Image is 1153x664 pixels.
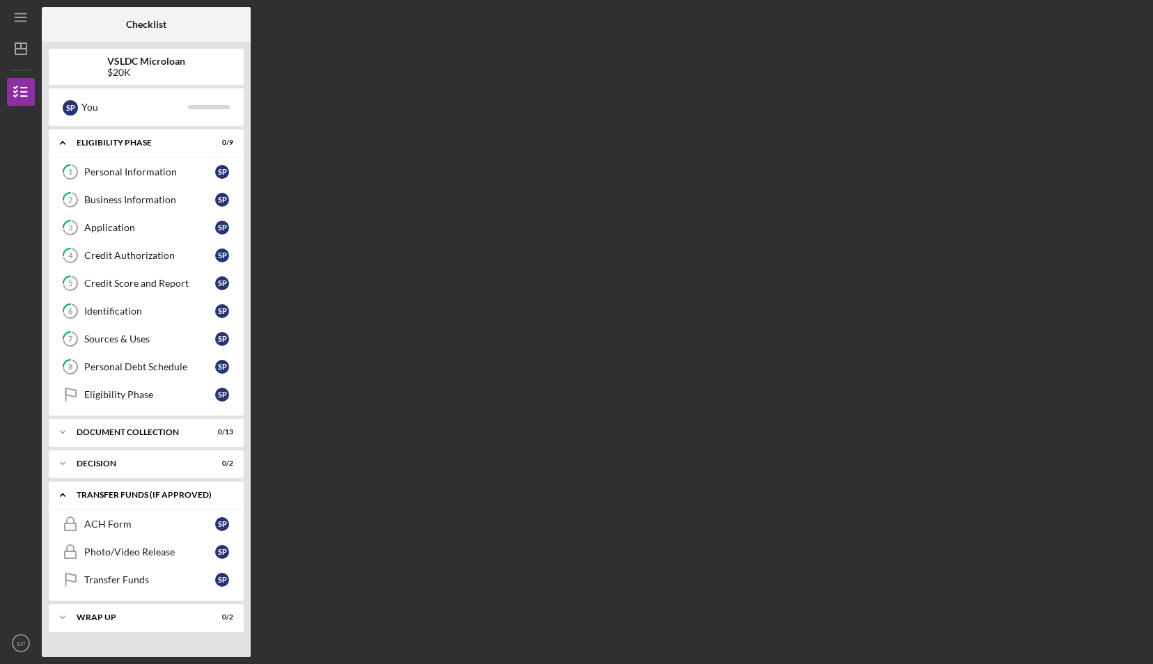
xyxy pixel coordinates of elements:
[56,297,237,325] a: 6IdentificationSP
[215,221,229,235] div: S P
[56,510,237,538] a: ACH FormSP
[81,95,188,119] div: You
[84,333,215,345] div: Sources & Uses
[56,214,237,242] a: 3ApplicationSP
[84,361,215,372] div: Personal Debt Schedule
[68,307,73,316] tspan: 6
[84,166,215,177] div: Personal Information
[215,360,229,374] div: S P
[208,613,233,622] div: 0 / 2
[56,325,237,353] a: 7Sources & UsesSP
[56,566,237,594] a: Transfer FundsSP
[84,250,215,261] div: Credit Authorization
[68,279,72,288] tspan: 5
[63,100,78,116] div: S P
[84,546,215,558] div: Photo/Video Release
[215,332,229,346] div: S P
[215,573,229,587] div: S P
[7,629,35,657] button: SP
[84,222,215,233] div: Application
[68,251,73,260] tspan: 4
[56,269,237,297] a: 5Credit Score and ReportSP
[68,223,72,232] tspan: 3
[56,242,237,269] a: 4Credit AuthorizationSP
[208,139,233,147] div: 0 / 9
[68,335,73,344] tspan: 7
[56,538,237,566] a: Photo/Video ReleaseSP
[77,613,198,622] div: Wrap Up
[84,519,215,530] div: ACH Form
[215,545,229,559] div: S P
[215,517,229,531] div: S P
[126,19,166,30] b: Checklist
[215,193,229,207] div: S P
[107,56,185,67] b: VSLDC Microloan
[77,139,198,147] div: Eligibility Phase
[77,491,226,499] div: Transfer Funds (If Approved)
[56,381,237,409] a: Eligibility PhaseSP
[17,640,26,647] text: SP
[215,304,229,318] div: S P
[215,388,229,402] div: S P
[84,278,215,289] div: Credit Score and Report
[215,248,229,262] div: S P
[215,276,229,290] div: S P
[77,428,198,436] div: Document Collection
[84,574,215,585] div: Transfer Funds
[68,196,72,205] tspan: 2
[107,67,185,78] div: $20K
[208,459,233,468] div: 0 / 2
[208,428,233,436] div: 0 / 13
[56,353,237,381] a: 8Personal Debt ScheduleSP
[77,459,198,468] div: Decision
[84,306,215,317] div: Identification
[68,168,72,177] tspan: 1
[68,363,72,372] tspan: 8
[215,165,229,179] div: S P
[56,186,237,214] a: 2Business InformationSP
[56,158,237,186] a: 1Personal InformationSP
[84,389,215,400] div: Eligibility Phase
[84,194,215,205] div: Business Information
